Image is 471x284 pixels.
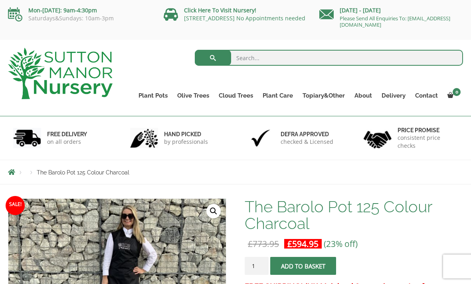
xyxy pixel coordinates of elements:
a: [STREET_ADDRESS] No Appointments needed [184,14,305,22]
h6: hand picked [164,131,208,138]
button: Add to basket [270,257,336,275]
p: [DATE] - [DATE] [319,6,463,15]
p: by professionals [164,138,208,146]
a: Topiary&Other [298,90,350,101]
span: £ [248,238,253,249]
img: 3.jpg [247,128,275,148]
h6: FREE DELIVERY [47,131,87,138]
a: Plant Pots [134,90,172,101]
img: 2.jpg [130,128,158,148]
a: Please Send All Enquiries To: [EMAIL_ADDRESS][DOMAIN_NAME] [340,15,450,28]
img: logo [8,48,113,99]
a: Contact [410,90,443,101]
p: Saturdays&Sundays: 10am-3pm [8,15,152,22]
nav: Breadcrumbs [8,169,463,175]
a: Plant Care [258,90,298,101]
img: 4.jpg [364,126,392,150]
span: Sale! [6,196,25,215]
a: Cloud Trees [214,90,258,101]
bdi: 594.95 [287,238,319,249]
input: Search... [195,50,463,66]
a: Olive Trees [172,90,214,101]
span: £ [287,238,292,249]
a: Click Here To Visit Nursery! [184,6,256,14]
a: View full-screen image gallery [206,204,221,218]
span: 0 [453,88,461,96]
a: Delivery [377,90,410,101]
p: consistent price checks [398,134,458,150]
h6: Defra approved [281,131,333,138]
p: Mon-[DATE]: 9am-4:30pm [8,6,152,15]
bdi: 773.95 [248,238,279,249]
span: The Barolo Pot 125 Colour Charcoal [37,169,129,176]
p: checked & Licensed [281,138,333,146]
a: About [350,90,377,101]
h1: The Barolo Pot 125 Colour Charcoal [245,198,463,232]
input: Product quantity [245,257,269,275]
h6: Price promise [398,127,458,134]
img: 1.jpg [13,128,41,148]
p: on all orders [47,138,87,146]
span: (23% off) [324,238,358,249]
a: 0 [443,90,463,101]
